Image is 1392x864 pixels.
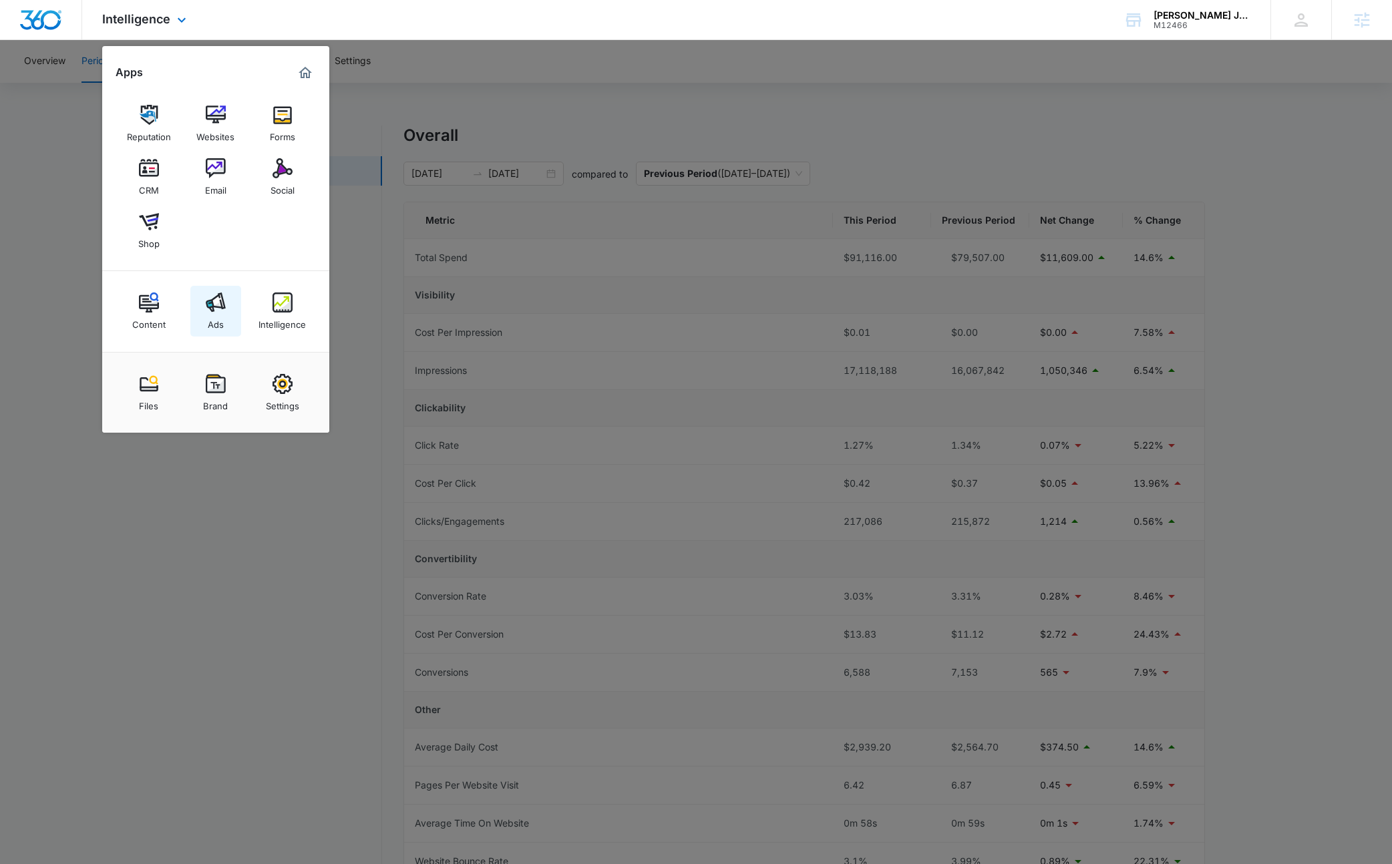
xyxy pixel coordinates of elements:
a: CRM [124,152,174,202]
div: Settings [266,394,299,411]
div: account name [1154,10,1251,21]
a: Content [124,286,174,337]
div: Reputation [127,125,171,142]
div: Files [139,394,158,411]
a: Ads [190,286,241,337]
h2: Apps [116,66,143,79]
div: account id [1154,21,1251,30]
a: Shop [124,205,174,256]
a: Intelligence [257,286,308,337]
div: Websites [196,125,234,142]
div: Content [132,312,166,330]
a: Websites [190,98,241,149]
div: Social [271,178,295,196]
div: Forms [270,125,295,142]
a: Settings [257,367,308,418]
a: Reputation [124,98,174,149]
div: Email [205,178,226,196]
a: Brand [190,367,241,418]
div: Brand [203,394,228,411]
div: Intelligence [258,312,306,330]
span: Intelligence [102,12,170,26]
div: Ads [208,312,224,330]
a: Email [190,152,241,202]
a: Social [257,152,308,202]
a: Forms [257,98,308,149]
a: Marketing 360® Dashboard [295,62,316,83]
div: CRM [139,178,159,196]
a: Files [124,367,174,418]
div: Shop [138,232,160,249]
